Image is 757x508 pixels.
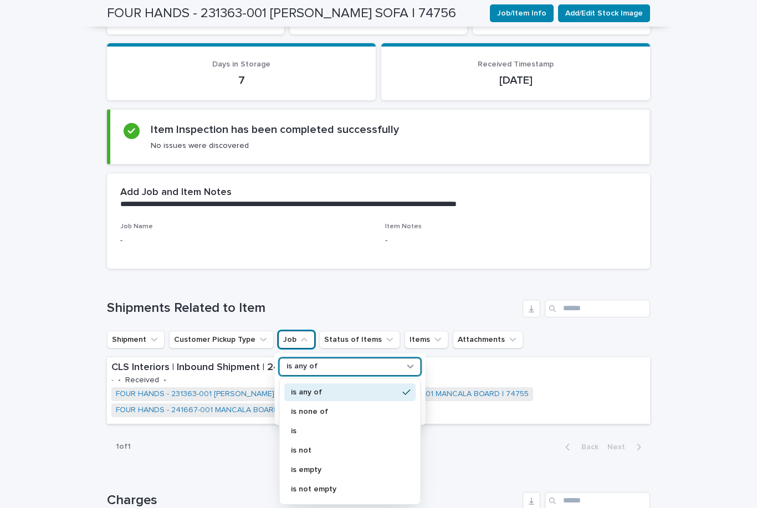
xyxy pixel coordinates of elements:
[575,443,599,451] span: Back
[291,408,398,415] p: is none of
[607,443,632,451] span: Next
[107,331,165,348] button: Shipment
[107,300,518,316] h1: Shipments Related to Item
[545,300,650,317] input: Search
[291,447,398,454] p: is not
[291,485,398,493] p: is not empty
[385,235,637,247] p: -
[291,388,398,396] p: is any of
[558,4,650,22] button: Add/Edit Stock Image
[490,4,554,22] button: Job/Item Info
[565,8,643,19] span: Add/Edit Stock Image
[118,376,121,385] p: •
[120,223,153,230] span: Job Name
[116,406,309,415] a: FOUR HANDS - 241667-001 MANCALA BOARD | 74754
[169,331,274,348] button: Customer Pickup Type
[405,331,448,348] button: Items
[125,376,159,385] p: Received
[497,8,546,19] span: Job/Item Info
[278,331,315,348] button: Job
[319,331,400,348] button: Status of Items
[111,362,646,374] p: CLS Interiors | Inbound Shipment | 24451
[120,235,372,247] p: -
[120,187,232,199] h2: Add Job and Item Notes
[111,376,114,385] p: -
[478,60,554,68] span: Received Timestamp
[556,442,603,452] button: Back
[107,433,140,460] p: 1 of 1
[163,376,166,385] p: •
[107,6,456,22] h2: FOUR HANDS - 231363-001 [PERSON_NAME] SOFA | 74756
[287,362,318,371] p: is any of
[291,466,398,474] p: is empty
[151,141,249,151] p: No issues were discovered
[212,60,270,68] span: Days in Storage
[453,331,523,348] button: Attachments
[107,357,650,424] a: CLS Interiors | Inbound Shipment | 24451-•Received•FOUR HANDS - 231363-001 [PERSON_NAME] SOFA | 7...
[385,223,422,230] span: Item Notes
[120,74,362,87] p: 7
[336,389,529,399] a: FOUR HANDS - 241667-001 MANCALA BOARD | 74755
[151,123,399,136] h2: Item Inspection has been completed successfully
[291,427,398,435] p: is
[395,74,637,87] p: [DATE]
[603,442,650,452] button: Next
[116,389,325,399] a: FOUR HANDS - 231363-001 [PERSON_NAME] SOFA | 74756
